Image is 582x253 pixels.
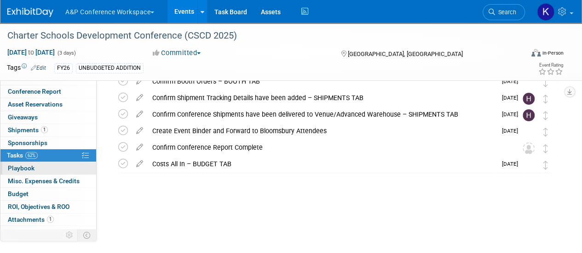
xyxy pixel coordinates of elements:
img: Anne Weston [523,159,535,171]
div: Create Event Binder and Forward to Bloomsbury Attendees [148,123,496,139]
span: Conference Report [8,88,61,95]
a: ROI, Objectives & ROO [0,201,96,213]
a: Conference Report [0,85,96,98]
span: Budget [8,190,29,197]
a: Budget [0,188,96,200]
img: Hannah Siegel [523,93,535,105]
a: more [0,226,96,238]
div: UNBUDGETED ADDITION [76,63,144,73]
button: Committed [150,48,204,58]
img: ExhibitDay [7,8,53,17]
i: Move task [543,128,548,136]
div: Confirm Conference Shipments have been delivered to Venue/Advanced Warehouse – SHIPMENTS TAB [148,107,496,122]
a: edit [132,143,148,152]
span: to [27,49,35,56]
i: Move task [543,111,548,120]
span: [DATE] [DATE] [7,48,55,56]
div: In-Person [542,50,564,56]
span: 1 [47,216,54,223]
a: Edit [31,65,46,71]
span: [DATE] [502,95,523,101]
a: Giveaways [0,111,96,124]
div: FY26 [54,63,73,73]
a: Tasks62% [0,149,96,162]
span: Misc. Expenses & Credits [8,177,80,185]
td: Tags [7,63,46,73]
td: Toggle Event Tabs [78,229,97,241]
span: Playbook [8,164,35,172]
div: Costs All In – BUDGET TAB [148,156,496,172]
div: Event Rating [538,63,563,67]
span: 1 [41,126,48,133]
span: ROI, Objectives & ROO [8,203,69,210]
img: Kevin Connors [537,3,554,21]
span: [DATE] [502,111,523,118]
span: [GEOGRAPHIC_DATA], [GEOGRAPHIC_DATA] [347,51,462,57]
span: [DATE] [502,78,523,84]
span: Sponsorships [8,139,47,146]
i: Move task [543,144,548,153]
i: Move task [543,161,548,169]
img: Hannah Siegel [523,109,535,121]
div: Confirm Shipment Tracking Details have been added – SHIPMENTS TAB [148,90,496,106]
span: [DATE] [502,128,523,134]
img: Anne Weston [523,126,535,138]
a: Shipments1 [0,124,96,136]
span: Tasks [7,152,38,159]
a: Asset Reservations [0,98,96,111]
div: Event Format [482,48,564,62]
a: Misc. Expenses & Credits [0,175,96,187]
i: Move task [543,78,548,87]
img: Anne Weston [523,76,535,88]
a: edit [132,110,148,118]
a: edit [132,160,148,168]
i: Move task [543,95,548,103]
span: Attachments [8,216,54,223]
span: (3 days) [57,50,76,56]
div: Confirm Conference Report Complete [148,140,504,155]
span: Shipments [8,126,48,134]
div: Confirm Booth Orders – BOOTH TAB [148,73,496,89]
a: Search [483,4,525,20]
a: edit [132,127,148,135]
span: 62% [25,152,38,159]
span: Asset Reservations [8,101,63,108]
a: Playbook [0,162,96,174]
a: edit [132,77,148,85]
td: Personalize Event Tab Strip [62,229,78,241]
a: Sponsorships [0,137,96,149]
a: edit [132,94,148,102]
img: Format-Inperson.png [531,49,541,56]
span: more [6,228,21,236]
div: Charter Schools Development Conference (CSCD 2025) [4,28,516,44]
span: Giveaways [8,113,38,121]
span: [DATE] [502,161,523,167]
a: Attachments1 [0,214,96,226]
span: Search [495,9,516,16]
img: Unassigned [523,142,535,154]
